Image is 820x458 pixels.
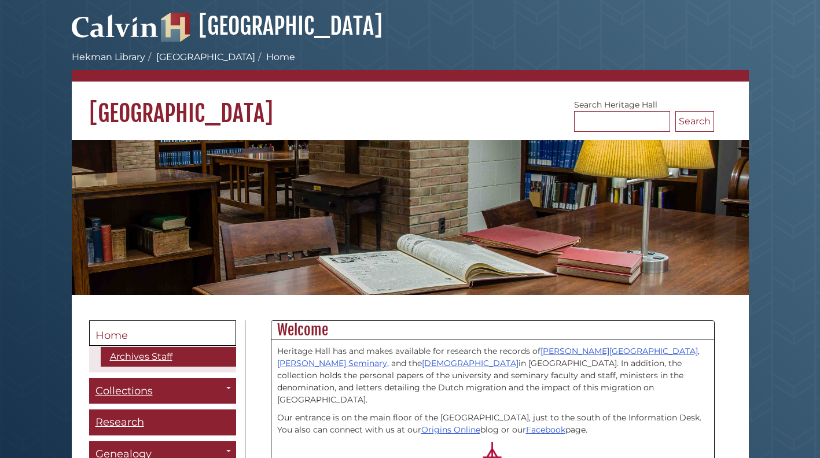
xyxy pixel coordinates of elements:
a: Hekman Library [72,51,145,62]
h1: [GEOGRAPHIC_DATA] [72,82,749,128]
img: Calvin [72,9,159,42]
img: Hekman Library Logo [161,13,190,42]
p: Our entrance is on the main floor of the [GEOGRAPHIC_DATA], just to the south of the Information ... [277,412,708,436]
a: [PERSON_NAME] Seminary [277,358,387,368]
span: Collections [95,385,153,397]
a: Collections [89,378,236,404]
li: Home [255,50,295,64]
a: Calvin University [72,27,159,37]
a: [GEOGRAPHIC_DATA] [156,51,255,62]
a: Home [89,320,236,346]
a: [GEOGRAPHIC_DATA] [161,12,383,40]
span: Research [95,416,144,429]
span: Home [95,329,128,342]
a: [DEMOGRAPHIC_DATA] [422,358,519,368]
a: Research [89,409,236,435]
a: Facebook [526,424,565,435]
nav: breadcrumb [72,50,749,82]
a: [PERSON_NAME][GEOGRAPHIC_DATA] [540,346,698,356]
p: Heritage Hall has and makes available for research the records of , , and the in [GEOGRAPHIC_DATA... [277,345,708,406]
a: Origins Online [421,424,480,435]
button: Search [675,111,714,132]
a: Archives Staff [101,347,236,367]
h2: Welcome [271,321,714,339]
